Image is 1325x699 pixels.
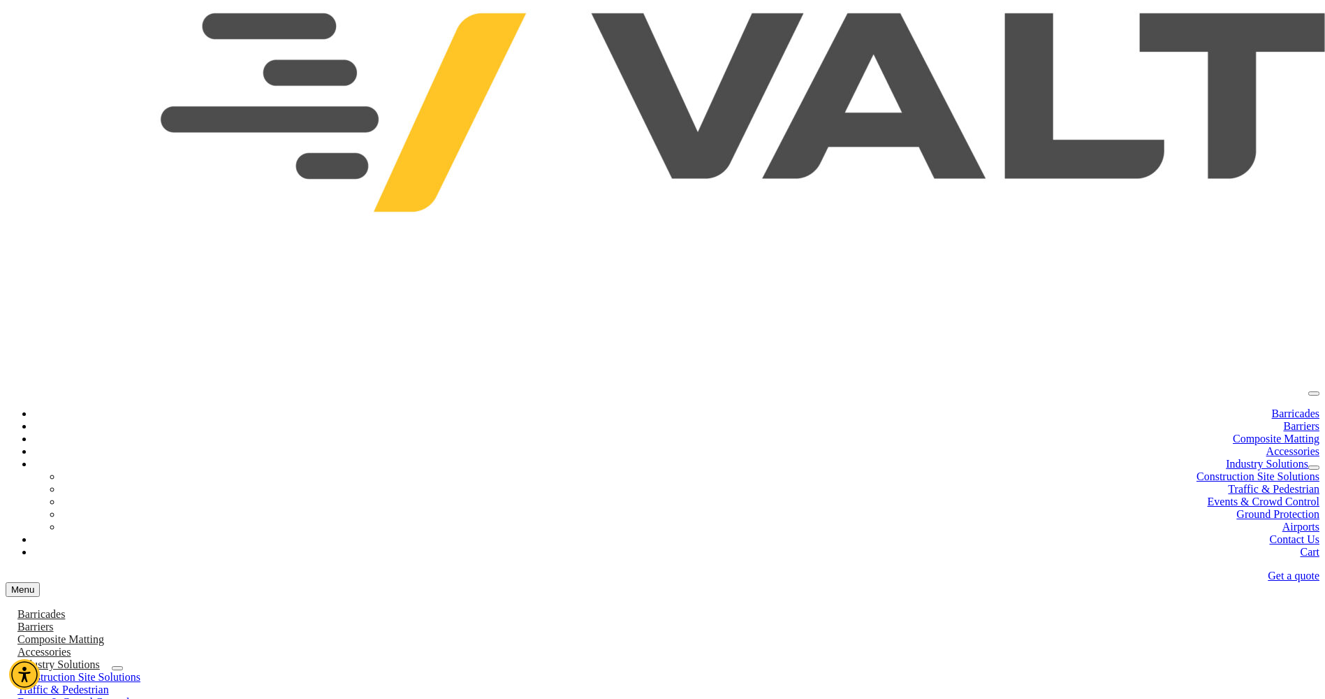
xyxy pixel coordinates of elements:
[11,584,34,595] span: Menu
[9,659,40,690] div: Accessibility Menu
[1268,570,1319,582] a: Get a quote
[6,646,82,658] a: Accessories
[6,582,40,597] button: menu toggle
[1308,391,1319,396] button: menu toggle
[1236,508,1319,520] a: Ground Protection
[6,633,116,645] a: Composite Matting
[1226,458,1308,470] a: Industry Solutions
[1266,445,1319,457] a: Accessories
[1196,470,1319,482] a: Construction Site Solutions
[1282,521,1319,533] a: Airports
[112,666,123,670] button: dropdown toggle
[1269,533,1319,545] a: Contact Us
[6,671,152,683] a: Construction Site Solutions
[1233,433,1319,445] a: Composite Matting
[1283,420,1319,432] a: Barriers
[6,684,121,696] a: Traffic & Pedestrian
[1208,496,1319,507] a: Events & Crowd Control
[6,658,112,670] a: Industry Solutions
[1228,483,1319,495] a: Traffic & Pedestrian
[1272,408,1319,419] a: Barricades
[6,608,77,620] a: Barricades
[1308,466,1319,470] button: dropdown toggle
[1300,546,1319,558] a: Cart
[6,621,66,633] a: Barriers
